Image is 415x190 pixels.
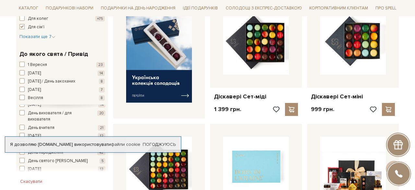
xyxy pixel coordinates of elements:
[43,3,96,13] span: Подарункові набори
[28,78,75,85] span: [DATE] / День закоханих
[96,62,105,68] span: 23
[99,95,105,101] span: 8
[19,110,105,123] button: День вихователя / для вихователя 20
[126,11,192,103] img: banner
[19,33,55,40] button: Показати ще 7
[28,95,43,101] span: Весілля
[19,24,105,31] button: Для сім'ї
[111,142,140,147] a: файли cookie
[19,34,55,39] span: Показати ще 7
[95,16,105,21] span: +75
[98,133,105,139] span: 12
[19,87,105,93] button: [DATE] 7
[28,158,88,164] span: День святого [PERSON_NAME]
[28,166,41,172] span: [DATE]
[19,125,105,131] button: День вчителя 21
[5,142,181,147] div: Я дозволяю [DOMAIN_NAME] використовувати
[28,87,41,93] span: [DATE]
[311,106,334,113] p: 999 грн.
[28,102,41,108] span: [DATE]
[19,78,105,85] button: [DATE] / День закоханих 8
[214,93,298,100] a: Діскавері Сет-міді
[98,70,105,76] span: 14
[28,125,54,131] span: День вчителя
[19,16,105,22] button: Для колег +75
[98,125,105,131] span: 21
[307,3,371,14] a: Корпоративним клієнтам
[19,158,105,164] button: День святого [PERSON_NAME] 5
[214,106,241,113] p: 1 399 грн.
[19,62,105,68] button: 1 Вересня 23
[28,24,44,31] span: Для сім'ї
[97,110,105,116] span: 20
[16,176,46,187] button: Скасувати
[28,70,41,77] span: [DATE]
[28,16,48,22] span: Для колег
[143,142,176,147] a: Погоджуюсь
[311,93,395,100] a: Діскавері Сет-міні
[28,110,88,123] span: День вихователя / для вихователя
[180,3,220,13] span: Ідеї подарунків
[19,95,105,101] button: Весілля 8
[99,87,105,93] span: 7
[19,133,105,139] button: [DATE] 12
[19,50,88,58] span: До якого свята / Привід
[19,166,105,172] button: [DATE] 13
[98,102,105,108] span: 14
[28,133,41,139] span: [DATE]
[16,3,41,13] span: Каталог
[100,158,105,164] span: 5
[223,3,304,14] a: Солодощі з експрес-доставкою
[19,70,105,77] button: [DATE] 14
[28,62,47,68] span: 1 Вересня
[373,3,399,13] span: Про Spell
[98,166,105,172] span: 13
[98,3,178,13] span: Подарунки на День народження
[99,79,105,84] span: 8
[19,102,105,108] button: [DATE] 14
